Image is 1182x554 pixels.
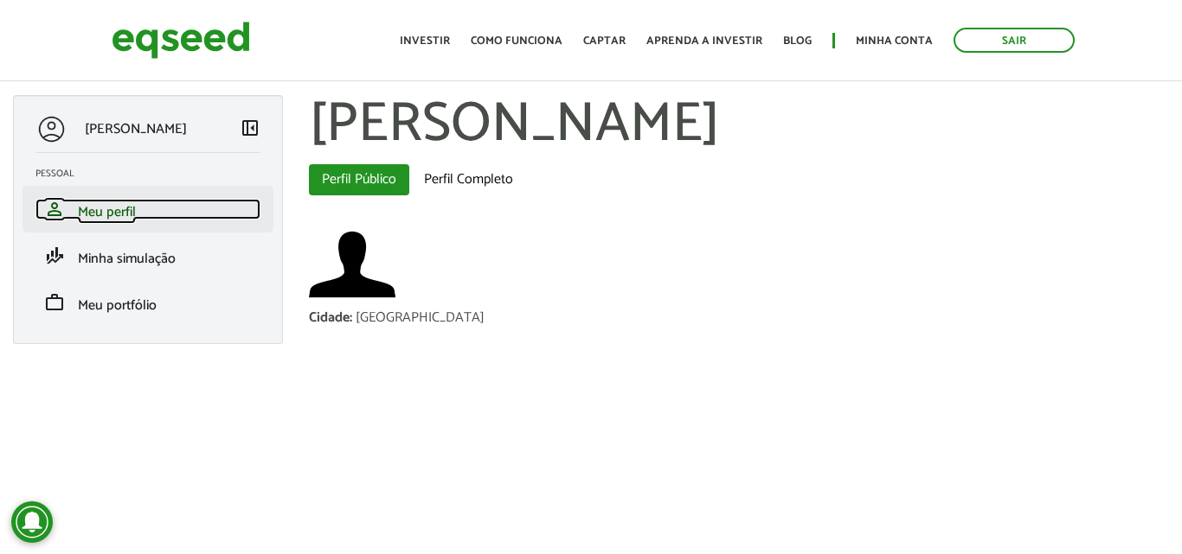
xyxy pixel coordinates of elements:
[78,294,157,317] span: Meu portfólio
[112,17,250,63] img: EqSeed
[44,292,65,313] span: work
[350,306,352,329] span: :
[583,35,626,47] a: Captar
[309,221,395,308] img: Foto de Victor Gonçalves Penelas
[646,35,762,47] a: Aprenda a investir
[35,245,260,266] a: finance_modeMinha simulação
[411,164,526,195] a: Perfil Completo
[44,199,65,220] span: person
[22,186,273,232] li: Meu perfil
[954,28,1075,53] a: Sair
[78,201,136,224] span: Meu perfil
[35,292,260,313] a: workMeu portfólio
[22,232,273,279] li: Minha simulação
[471,35,562,47] a: Como funciona
[783,35,812,47] a: Blog
[22,279,273,326] li: Meu portfólio
[44,245,65,266] span: finance_mode
[78,247,176,271] span: Minha simulação
[309,311,356,325] div: Cidade
[240,118,260,138] span: left_panel_close
[309,95,1170,156] h1: [PERSON_NAME]
[35,169,273,179] h2: Pessoal
[240,118,260,142] a: Colapsar menu
[856,35,933,47] a: Minha conta
[400,35,450,47] a: Investir
[85,121,187,137] p: [PERSON_NAME]
[356,311,485,325] div: [GEOGRAPHIC_DATA]
[35,199,260,220] a: personMeu perfil
[309,221,395,308] a: Ver perfil do usuário.
[309,164,409,195] a: Perfil Público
